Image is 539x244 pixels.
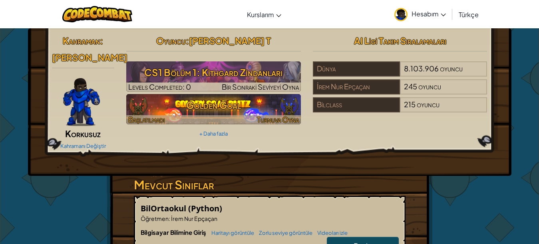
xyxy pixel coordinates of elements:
[134,176,406,194] h3: Mevcut Sınıflar
[255,230,312,236] a: Zorlu seviye görüntüle
[63,78,100,126] img: Gordon-selection-pose.png
[404,82,417,91] span: 245
[404,64,439,73] span: 8.103.906
[170,215,217,222] span: İrem Nur Epçaçan
[126,94,301,124] a: Golden GoalBaşlatılmadıTurnuva Oyna
[313,97,400,112] div: Bilclass
[186,35,189,46] span: :
[189,35,271,46] span: [PERSON_NAME] T
[141,215,169,222] span: Öğretmen
[126,61,301,92] a: Bir Sonraki Seviyeyi Oyna
[390,2,450,27] a: Hesabım
[313,79,400,94] div: İrem Nur Epçaçan
[418,82,441,91] span: oyuncu
[65,128,101,139] span: Korkusuz
[63,35,100,46] span: Kahraman
[440,64,463,73] span: oyuncu
[60,143,106,149] a: Kahramanı Değiştir
[313,61,400,77] div: Dünya
[141,203,188,214] span: BilOrtaokul
[207,230,254,236] a: Haritayı görüntüle
[313,87,487,96] a: İrem Nur Epçaçan245oyuncu
[313,69,487,78] a: Dünya8.103.906oyuncu
[62,6,132,22] img: CodeCombat logo
[412,10,446,18] span: Hesabım
[126,96,301,114] h3: Golden Goal
[199,130,228,137] a: + Daha fazla
[126,63,301,81] h3: CS1 Bölüm 1: Kithgard Zindanları
[126,94,301,124] img: Golden Goal
[247,10,274,19] span: Kurslarım
[52,52,127,63] span: [PERSON_NAME]
[459,10,479,19] span: Türkçe
[417,100,440,109] span: oyuncu
[222,82,299,91] span: Bir Sonraki Seviyeyi Oyna
[188,203,222,214] span: (Python)
[257,115,299,124] span: Turnuva Oyna
[141,228,207,236] span: Bilgisayar Bilimine Giriş
[313,230,348,236] a: Videoları izle
[100,35,103,46] span: :
[156,35,186,46] span: Oyuncu
[128,115,165,124] span: Başlatılmadı
[128,82,191,91] span: Levels Completed: 0
[455,4,483,25] a: Türkçe
[169,215,170,222] span: :
[243,4,285,25] a: Kurslarım
[126,61,301,92] img: CS1 Bölüm 1: Kithgard Zindanları
[354,35,446,46] span: AI Ligi Takım Sıralamaları
[313,105,487,114] a: Bilclass215oyuncu
[394,8,408,21] img: avatar
[404,100,416,109] span: 215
